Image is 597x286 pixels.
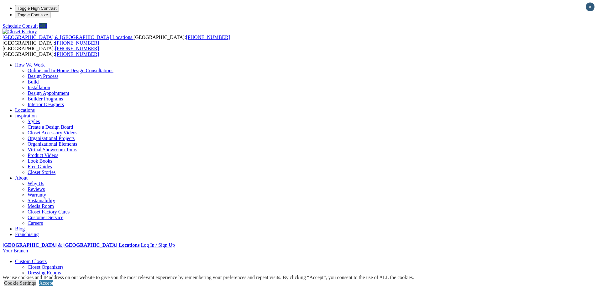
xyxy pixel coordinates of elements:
a: Closet Accessory Videos [28,130,77,135]
span: [GEOGRAPHIC_DATA]: [GEOGRAPHIC_DATA]: [3,35,230,46]
button: Toggle High Contrast [15,5,59,12]
a: Closet Stories [28,170,55,175]
a: Styles [28,119,40,124]
a: Online and In-Home Design Consultations [28,68,113,73]
a: Reviews [28,186,45,192]
a: Interior Designers [28,102,64,107]
a: Why Us [28,181,44,186]
a: [GEOGRAPHIC_DATA] & [GEOGRAPHIC_DATA] Locations [3,242,139,248]
a: Media Room [28,203,54,209]
a: About [15,175,28,181]
a: Organizational Elements [28,141,77,147]
a: Your Branch [3,248,28,253]
a: Franchising [15,232,39,237]
a: Look Books [28,158,52,164]
span: [GEOGRAPHIC_DATA]: [GEOGRAPHIC_DATA]: [3,46,99,57]
a: [PHONE_NUMBER] [55,46,99,51]
a: Builder Programs [28,96,63,101]
a: [PHONE_NUMBER] [55,51,99,57]
a: Build [28,79,39,84]
a: Inspiration [15,113,37,118]
a: Virtual Showroom Tours [28,147,77,152]
button: Toggle Font size [15,12,50,18]
a: Custom Closets [15,259,47,264]
a: Locations [15,107,35,113]
img: Closet Factory [3,29,37,35]
a: Organizational Projects [28,136,75,141]
a: Dressing Rooms [28,270,61,275]
span: Toggle High Contrast [18,6,56,11]
a: Product Videos [28,153,58,158]
a: Warranty [28,192,46,197]
a: Closet Organizers [28,264,64,270]
span: Toggle Font size [18,13,48,17]
a: Cookie Settings [4,280,36,286]
a: Design Process [28,73,58,79]
a: Call [39,23,47,29]
a: Installation [28,85,50,90]
a: [PHONE_NUMBER] [186,35,230,40]
a: How We Work [15,62,45,67]
span: [GEOGRAPHIC_DATA] & [GEOGRAPHIC_DATA] Locations [3,35,132,40]
a: Log In / Sign Up [141,242,175,248]
a: Create a Design Board [28,124,73,130]
a: Closet Factory Cares [28,209,70,214]
a: Blog [15,226,25,231]
a: [PHONE_NUMBER] [55,40,99,46]
a: Customer Service [28,215,63,220]
a: Accept [39,280,53,286]
a: Sustainability [28,198,55,203]
a: Careers [28,220,43,226]
a: Schedule Consult [3,23,38,29]
button: Close [586,3,594,11]
div: We use cookies and IP address on our website to give you the most relevant experience by remember... [3,275,414,280]
a: Free Guides [28,164,52,169]
a: [GEOGRAPHIC_DATA] & [GEOGRAPHIC_DATA] Locations [3,35,134,40]
a: Design Appointment [28,90,69,96]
